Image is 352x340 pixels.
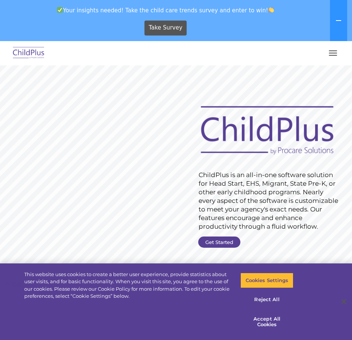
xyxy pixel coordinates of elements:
button: Reject All [240,292,293,307]
img: 👏 [268,7,274,13]
span: Your insights needed! Take the child care trends survey and enter to win! [3,3,328,18]
img: ChildPlus by Procare Solutions [11,44,46,62]
a: Take Survey [144,21,187,35]
rs-layer: ChildPlus is an all-in-one software solution for Head Start, EHS, Migrant, State Pre-K, or other ... [199,171,339,231]
span: Take Survey [149,21,182,34]
button: Cookies Settings [240,273,293,288]
img: ✅ [57,7,63,13]
button: Accept All Cookies [240,311,293,333]
div: This website uses cookies to create a better user experience, provide statistics about user visit... [24,271,230,300]
button: Close [336,293,352,310]
a: Get Started [198,237,240,248]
